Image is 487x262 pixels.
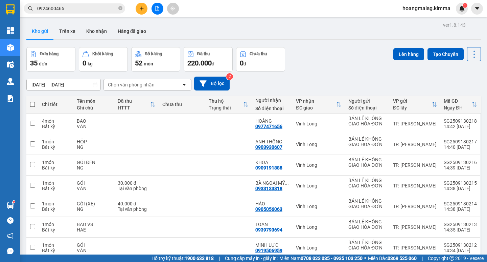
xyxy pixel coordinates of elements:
[39,61,47,66] span: đơn
[444,165,477,170] div: 14:39 [DATE]
[390,96,440,114] th: Toggle SortBy
[444,242,477,248] div: SG2509130212
[444,139,477,144] div: SG2509130217
[393,162,437,168] div: TP. [PERSON_NAME]
[464,3,466,8] span: 1
[422,255,423,262] span: |
[7,202,14,209] img: warehouse-icon
[255,118,289,124] div: HOÀNG
[255,206,282,212] div: 0905056063
[348,98,386,104] div: Người gửi
[296,142,342,147] div: Vĩnh Long
[348,136,386,147] div: BÁN LẺ KHÔNG GIAO HOÁ ĐƠN
[135,59,142,67] span: 52
[42,222,70,227] div: 1 món
[77,124,111,129] div: VĂN
[79,47,128,72] button: Khối lượng0kg
[209,98,243,104] div: Thu hộ
[393,204,437,209] div: TP. [PERSON_NAME]
[182,82,187,87] svg: open
[255,98,289,103] div: Người nhận
[42,118,70,124] div: 4 món
[187,59,212,67] span: 220.000
[155,6,160,11] span: file-add
[77,206,111,212] div: NG
[27,79,100,90] input: Select a date range.
[348,105,386,110] div: Số điện thoại
[243,61,246,66] span: đ
[255,227,282,233] div: 0939793694
[393,98,432,104] div: VP gửi
[167,3,179,15] button: aim
[255,180,289,186] div: BÀ NGOẠI MỸ LỢI
[296,245,342,250] div: Vĩnh Long
[184,47,233,72] button: Đã thu220.000đ
[42,102,70,107] div: Chi tiết
[118,180,156,186] div: 30.000 đ
[162,102,202,107] div: Chưa thu
[108,81,155,88] div: Chọn văn phòng nhận
[7,248,14,254] span: message
[7,78,14,85] img: warehouse-icon
[77,139,111,144] div: HỘP
[348,240,386,250] div: BÁN LẺ KHÔNG GIAO HÓA ĐƠN
[444,124,477,129] div: 14:42 [DATE]
[226,73,233,80] sup: 2
[255,165,282,170] div: 0909191888
[88,61,93,66] span: kg
[77,201,111,206] div: GÓI (XE)
[444,201,477,206] div: SG2509130214
[255,248,282,253] div: 0919506959
[393,121,437,126] div: TP. [PERSON_NAME]
[444,248,477,253] div: 14:34 [DATE]
[118,206,156,212] div: Tại văn phòng
[77,118,111,124] div: BAO
[136,3,147,15] button: plus
[296,105,336,110] div: ĐC giao
[236,47,285,72] button: Chưa thu0đ
[393,245,437,250] div: TP. [PERSON_NAME]
[42,248,70,253] div: Bất kỳ
[348,178,386,188] div: BÁN LẺ KHÔNG GIAO HÓA ĐƠN
[77,227,111,233] div: HAE
[77,160,111,165] div: GÓI ĐEN
[42,124,70,129] div: Bất kỳ
[393,224,437,230] div: TP. [PERSON_NAME]
[255,160,289,165] div: KHOA
[285,180,289,186] span: ...
[209,105,243,110] div: Trạng thái
[77,186,111,191] div: VĂN
[26,23,54,39] button: Kho gửi
[459,5,465,12] img: icon-new-feature
[348,157,386,168] div: BÁN LẺ KHÔNG GIAO HÓA ĐƠN
[77,180,111,186] div: GÓI
[37,5,117,12] input: Tìm tên, số ĐT hoặc mã đơn
[40,52,59,56] div: Đơn hàng
[194,77,230,90] button: Bộ lọc
[152,3,163,15] button: file-add
[393,183,437,188] div: TP. [PERSON_NAME]
[444,160,477,165] div: SG2509130216
[444,98,471,104] div: Mã GD
[255,201,289,206] div: HÀO
[118,105,150,110] div: HTTT
[296,224,342,230] div: Vĩnh Long
[118,186,156,191] div: Tại văn phòng
[83,59,86,67] span: 0
[7,44,14,51] img: warehouse-icon
[42,180,70,186] div: 1 món
[440,96,480,114] th: Toggle SortBy
[444,118,477,124] div: SG2509130218
[293,96,345,114] th: Toggle SortBy
[301,256,363,261] strong: 0708 023 035 - 0935 103 250
[443,21,466,29] div: ver 1.8.143
[393,105,432,110] div: ĐC lấy
[42,206,70,212] div: Bất kỳ
[26,47,75,72] button: Đơn hàng35đơn
[114,96,159,114] th: Toggle SortBy
[42,201,70,206] div: 1 món
[118,201,156,206] div: 40.000 đ
[170,6,175,11] span: aim
[42,227,70,233] div: Bất kỳ
[444,227,477,233] div: 14:35 [DATE]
